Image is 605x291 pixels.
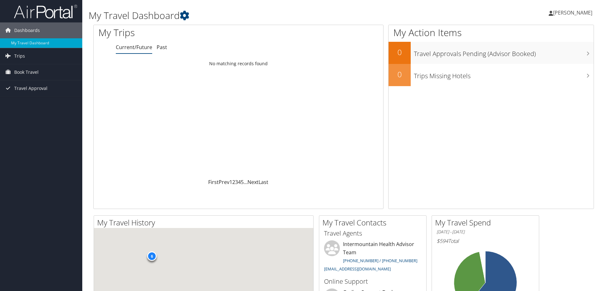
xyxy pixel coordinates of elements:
[389,26,594,39] h1: My Action Items
[14,80,47,96] span: Travel Approval
[389,47,411,58] h2: 0
[321,240,425,274] li: Intermountain Health Advisor Team
[244,179,247,186] span: …
[437,229,534,235] h6: [DATE] - [DATE]
[94,58,383,69] td: No matching records found
[324,266,391,272] a: [EMAIL_ADDRESS][DOMAIN_NAME]
[322,217,426,228] h2: My Travel Contacts
[549,3,599,22] a: [PERSON_NAME]
[324,229,421,238] h3: Travel Agents
[229,179,232,186] a: 1
[343,258,417,263] a: [PHONE_NUMBER] / [PHONE_NUMBER]
[389,69,411,80] h2: 0
[147,251,157,261] div: 6
[14,4,77,19] img: airportal-logo.png
[435,217,539,228] h2: My Travel Spend
[553,9,592,16] span: [PERSON_NAME]
[89,9,429,22] h1: My Travel Dashboard
[97,217,313,228] h2: My Travel History
[241,179,244,186] a: 5
[247,179,259,186] a: Next
[219,179,229,186] a: Prev
[414,68,594,80] h3: Trips Missing Hotels
[116,44,152,51] a: Current/Future
[235,179,238,186] a: 3
[389,64,594,86] a: 0Trips Missing Hotels
[14,64,39,80] span: Book Travel
[232,179,235,186] a: 2
[414,46,594,58] h3: Travel Approvals Pending (Advisor Booked)
[98,26,258,39] h1: My Trips
[157,44,167,51] a: Past
[259,179,268,186] a: Last
[389,42,594,64] a: 0Travel Approvals Pending (Advisor Booked)
[238,179,241,186] a: 4
[14,22,40,38] span: Dashboards
[14,48,25,64] span: Trips
[324,277,421,286] h3: Online Support
[437,237,448,244] span: $594
[208,179,219,186] a: First
[437,237,534,244] h6: Total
